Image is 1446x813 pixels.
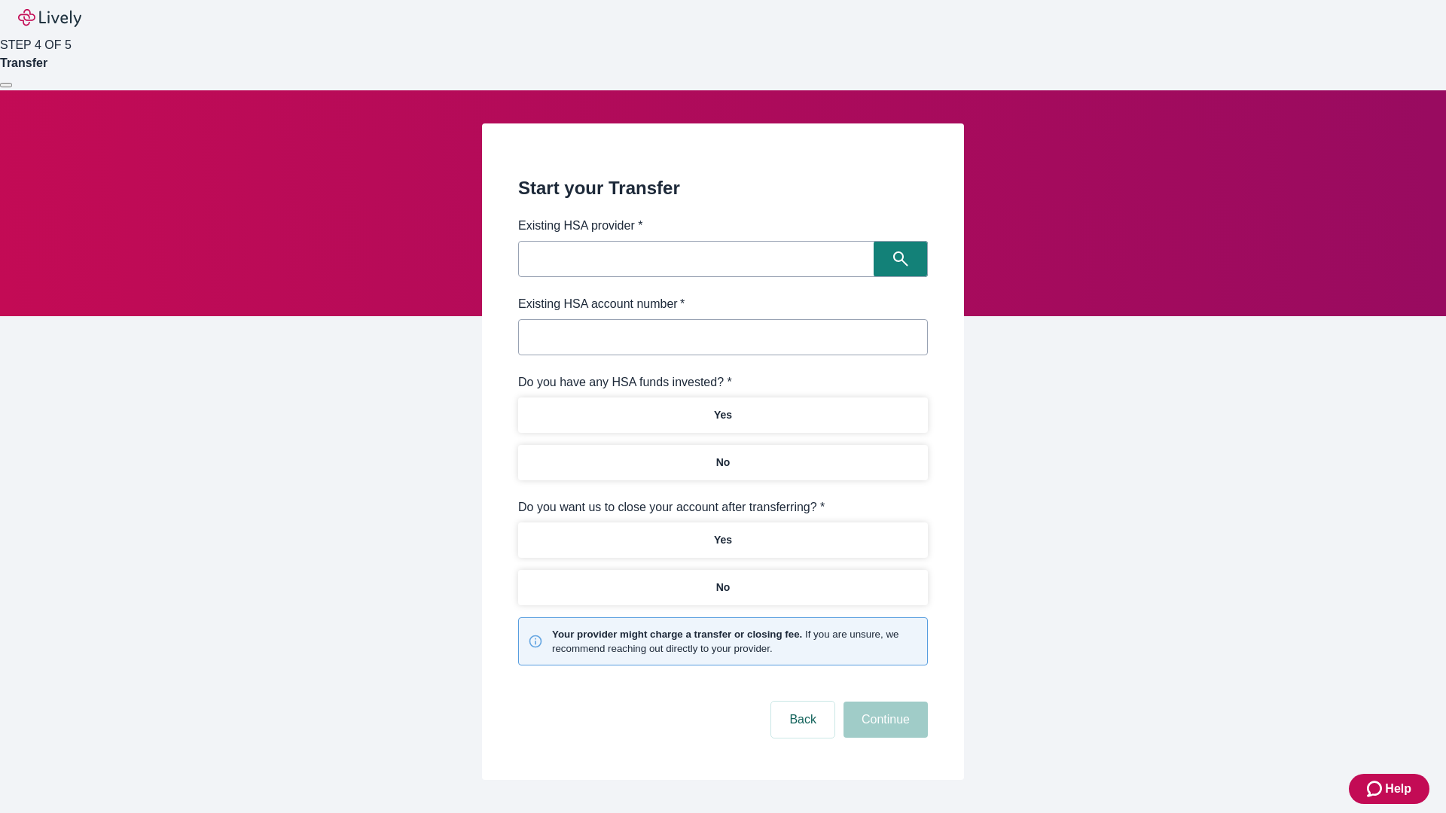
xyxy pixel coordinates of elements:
small: If you are unsure, we recommend reaching out directly to your provider. [552,627,918,656]
button: Search icon [874,241,928,277]
p: No [716,455,731,470]
p: No [716,580,731,595]
p: Yes [714,407,732,423]
input: Search input [523,248,874,269]
button: No [518,570,928,605]
label: Do you have any HSA funds invested? * [518,373,732,391]
p: Yes [714,532,732,548]
button: Zendesk support iconHelp [1349,774,1429,804]
svg: Zendesk support icon [1367,780,1385,798]
strong: Your provider might charge a transfer or closing fee. [552,629,802,640]
svg: Search icon [893,251,908,266]
button: Back [771,702,834,738]
button: Yes [518,397,928,433]
span: Help [1385,780,1411,798]
label: Do you want us to close your account after transferring? * [518,498,825,516]
button: Yes [518,522,928,558]
img: Lively [18,9,81,27]
label: Existing HSA provider * [518,217,642,235]
button: No [518,445,928,480]
h2: Start your Transfer [518,175,928,202]
label: Existing HSA account number [518,295,685,313]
